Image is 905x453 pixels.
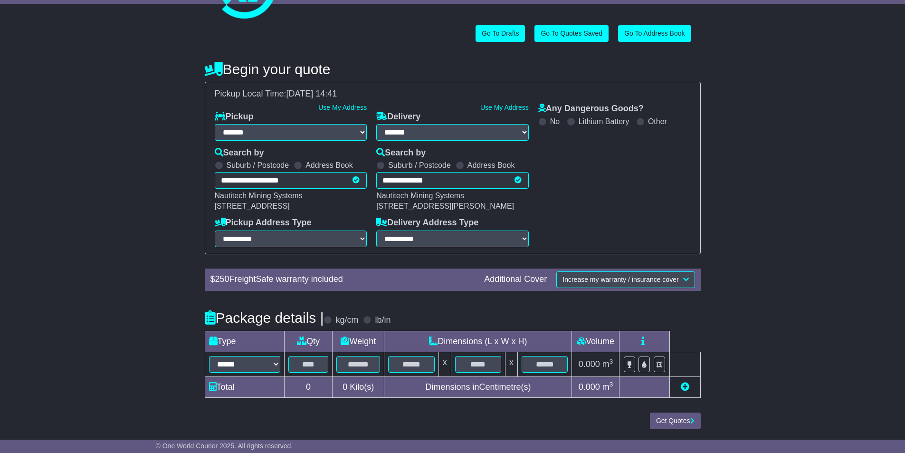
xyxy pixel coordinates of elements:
a: Add new item [681,382,689,392]
td: 0 [284,376,333,397]
label: Address Book [305,161,353,170]
div: Pickup Local Time: [210,89,695,99]
td: x [505,352,518,376]
a: Go To Quotes Saved [534,25,609,42]
span: [DATE] 14:41 [286,89,337,98]
label: Suburb / Postcode [388,161,451,170]
a: Go To Address Book [618,25,691,42]
label: Delivery Address Type [376,218,478,228]
span: 0.000 [579,359,600,369]
h4: Package details | [205,310,324,326]
span: Nautitech Mining Systems [215,192,303,200]
td: Type [205,331,284,352]
h4: Begin your quote [205,61,701,77]
span: [STREET_ADDRESS][PERSON_NAME] [376,202,514,210]
label: Pickup [215,112,254,122]
label: Address Book [467,161,515,170]
sup: 3 [610,358,613,365]
label: lb/in [375,315,391,326]
td: Dimensions (L x W x H) [384,331,572,352]
span: Nautitech Mining Systems [376,192,464,200]
td: Dimensions in Centimetre(s) [384,376,572,397]
td: Volume [572,331,619,352]
td: Weight [333,331,384,352]
span: Increase my warranty / insurance cover [562,276,678,283]
span: [STREET_ADDRESS] [215,202,290,210]
label: Search by [376,148,426,158]
td: Qty [284,331,333,352]
button: Increase my warranty / insurance cover [556,271,695,288]
a: Go To Drafts [476,25,525,42]
label: Pickup Address Type [215,218,312,228]
label: Search by [215,148,264,158]
span: 0 [343,382,347,392]
div: Additional Cover [479,274,552,285]
a: Use My Address [480,104,529,111]
label: Suburb / Postcode [227,161,289,170]
sup: 3 [610,381,613,388]
td: Kilo(s) [333,376,384,397]
td: x [438,352,451,376]
div: $ FreightSafe warranty included [206,274,480,285]
label: Lithium Battery [579,117,629,126]
label: Delivery [376,112,420,122]
span: © One World Courier 2025. All rights reserved. [156,442,293,450]
span: 250 [215,274,229,284]
span: m [602,359,613,369]
span: 0.000 [579,382,600,392]
td: Total [205,376,284,397]
label: Any Dangerous Goods? [538,104,644,114]
label: No [550,117,560,126]
a: Use My Address [318,104,367,111]
label: Other [648,117,667,126]
span: m [602,382,613,392]
button: Get Quotes [650,413,701,429]
label: kg/cm [335,315,358,326]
